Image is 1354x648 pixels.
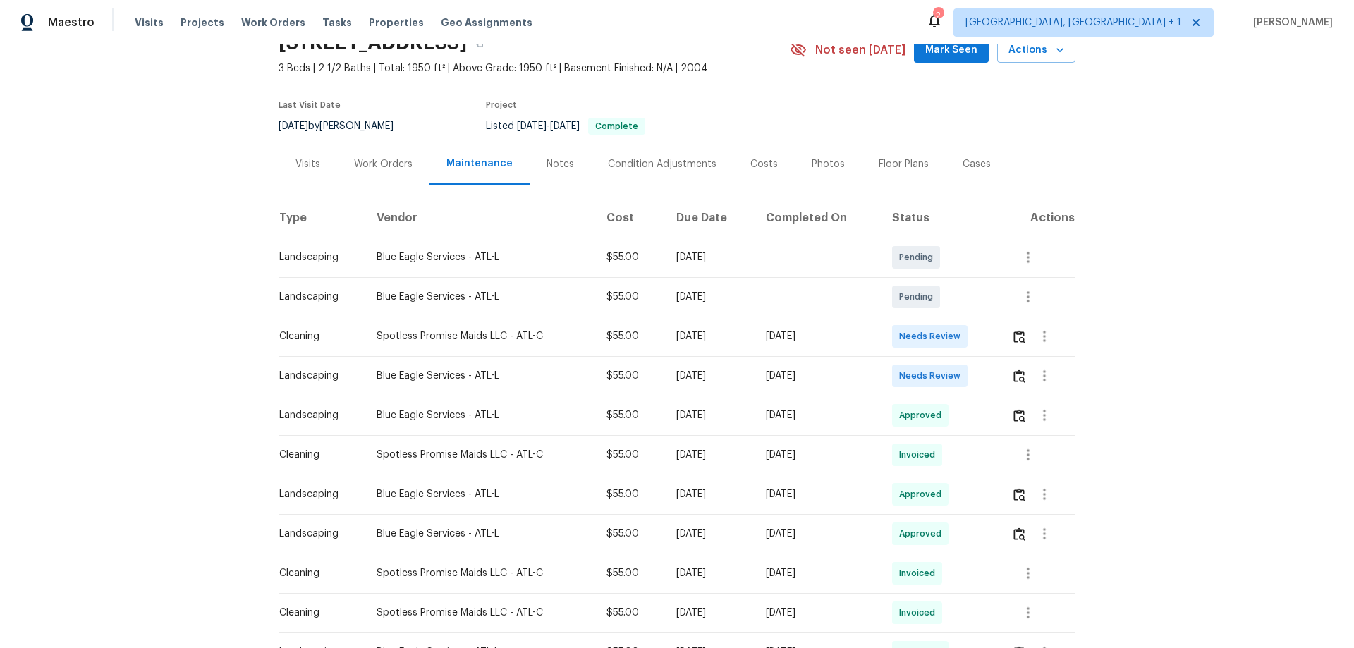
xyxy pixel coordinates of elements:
div: Costs [750,157,778,171]
span: Visits [135,16,164,30]
div: Blue Eagle Services - ATL-L [377,250,584,264]
div: Cleaning [279,606,354,620]
div: by [PERSON_NAME] [279,118,410,135]
span: Last Visit Date [279,101,341,109]
div: [DATE] [766,566,870,580]
div: $55.00 [606,290,654,304]
div: $55.00 [606,606,654,620]
span: Invoiced [899,448,941,462]
div: Work Orders [354,157,413,171]
div: Landscaping [279,487,354,501]
div: Cleaning [279,566,354,580]
div: [DATE] [676,329,743,343]
div: [DATE] [766,606,870,620]
div: Spotless Promise Maids LLC - ATL-C [377,448,584,462]
div: Notes [547,157,574,171]
div: [DATE] [766,408,870,422]
div: Condition Adjustments [608,157,716,171]
span: [PERSON_NAME] [1248,16,1333,30]
div: [DATE] [676,527,743,541]
div: Blue Eagle Services - ATL-L [377,408,584,422]
span: Project [486,101,517,109]
span: Work Orders [241,16,305,30]
img: Review Icon [1013,369,1025,383]
div: Landscaping [279,250,354,264]
span: - [517,121,580,131]
span: Invoiced [899,566,941,580]
div: Cleaning [279,448,354,462]
img: Review Icon [1013,527,1025,541]
div: [DATE] [766,369,870,383]
div: Blue Eagle Services - ATL-L [377,527,584,541]
div: Floor Plans [879,157,929,171]
span: Tasks [322,18,352,27]
div: [DATE] [676,290,743,304]
button: Review Icon [1011,477,1027,511]
span: Approved [899,487,947,501]
span: Approved [899,527,947,541]
div: Landscaping [279,527,354,541]
div: Cleaning [279,329,354,343]
span: [GEOGRAPHIC_DATA], [GEOGRAPHIC_DATA] + 1 [965,16,1181,30]
th: Status [881,198,1000,238]
th: Completed On [755,198,881,238]
span: Actions [1008,42,1064,59]
th: Vendor [365,198,595,238]
div: $55.00 [606,369,654,383]
div: Blue Eagle Services - ATL-L [377,487,584,501]
div: [DATE] [766,329,870,343]
th: Cost [595,198,665,238]
span: [DATE] [279,121,308,131]
div: [DATE] [676,566,743,580]
span: Properties [369,16,424,30]
button: Review Icon [1011,517,1027,551]
span: [DATE] [550,121,580,131]
span: Listed [486,121,645,131]
th: Actions [1000,198,1075,238]
th: Due Date [665,198,755,238]
div: [DATE] [766,527,870,541]
div: Blue Eagle Services - ATL-L [377,369,584,383]
span: Complete [590,122,644,130]
span: Pending [899,290,939,304]
div: [DATE] [766,487,870,501]
span: Invoiced [899,606,941,620]
button: Actions [997,37,1075,63]
div: Spotless Promise Maids LLC - ATL-C [377,329,584,343]
div: [DATE] [676,250,743,264]
div: $55.00 [606,329,654,343]
div: $55.00 [606,448,654,462]
div: Cases [963,157,991,171]
img: Review Icon [1013,409,1025,422]
div: Landscaping [279,290,354,304]
div: $55.00 [606,527,654,541]
span: Projects [181,16,224,30]
div: Landscaping [279,408,354,422]
div: Blue Eagle Services - ATL-L [377,290,584,304]
div: Spotless Promise Maids LLC - ATL-C [377,566,584,580]
span: 3 Beds | 2 1/2 Baths | Total: 1950 ft² | Above Grade: 1950 ft² | Basement Finished: N/A | 2004 [279,61,790,75]
span: Pending [899,250,939,264]
div: [DATE] [676,606,743,620]
div: Visits [295,157,320,171]
div: $55.00 [606,566,654,580]
div: $55.00 [606,487,654,501]
div: Maintenance [446,157,513,171]
div: Photos [812,157,845,171]
div: Spotless Promise Maids LLC - ATL-C [377,606,584,620]
button: Review Icon [1011,319,1027,353]
div: 2 [933,8,943,23]
div: Landscaping [279,369,354,383]
div: [DATE] [766,448,870,462]
span: [DATE] [517,121,547,131]
div: [DATE] [676,487,743,501]
h2: [STREET_ADDRESS] [279,36,467,50]
span: Approved [899,408,947,422]
span: Not seen [DATE] [815,43,905,57]
span: Maestro [48,16,94,30]
div: $55.00 [606,408,654,422]
img: Review Icon [1013,488,1025,501]
span: Needs Review [899,329,966,343]
button: Mark Seen [914,37,989,63]
button: Review Icon [1011,398,1027,432]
